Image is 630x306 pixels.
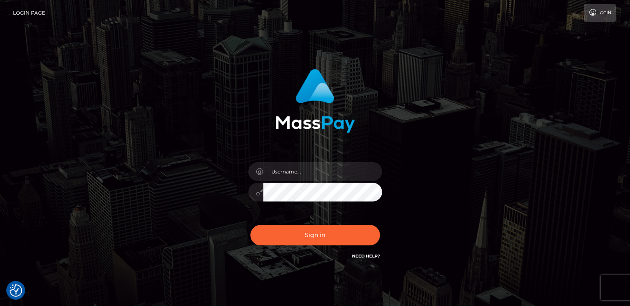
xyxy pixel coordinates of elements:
a: Login Page [13,4,45,22]
button: Sign in [250,225,380,245]
input: Username... [263,162,382,181]
button: Consent Preferences [10,284,22,297]
a: Need Help? [352,253,380,259]
img: MassPay Login [275,69,355,133]
img: Revisit consent button [10,284,22,297]
a: Login [584,4,616,22]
